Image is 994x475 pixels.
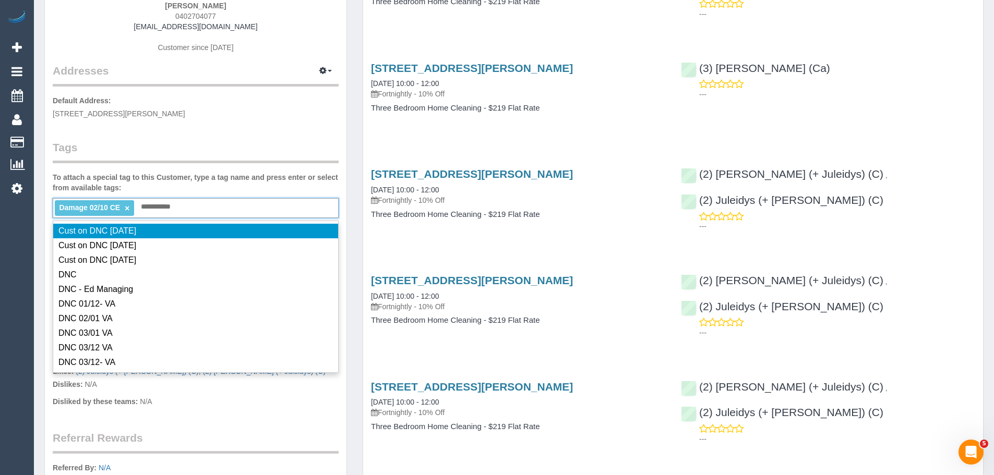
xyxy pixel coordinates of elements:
label: Referred By: [53,462,97,473]
p: Fortnightly - 10% Off [371,195,665,205]
a: [STREET_ADDRESS][PERSON_NAME] [371,274,573,286]
p: --- [699,327,975,338]
span: DNC [58,270,77,279]
p: Fortnightly - 10% Off [371,407,665,418]
a: [STREET_ADDRESS][PERSON_NAME] [371,168,573,180]
a: (2) [PERSON_NAME] (+ Juleidys) (C) [681,274,883,286]
a: (2) [PERSON_NAME] (+ Juleidys) (C) [681,168,883,180]
h4: Three Bedroom Home Cleaning - $219 Flat Rate [371,422,665,431]
h4: Three Bedroom Home Cleaning - $219 Flat Rate [371,316,665,325]
p: --- [699,434,975,444]
span: Damage 02/10 CE [59,203,120,212]
span: Cust on DNC [DATE] [58,226,136,235]
a: N/A [99,464,111,472]
span: DNC 03/12- VA [58,358,115,367]
span: N/A [85,380,97,388]
h4: Three Bedroom Home Cleaning - $219 Flat Rate [371,210,665,219]
a: [STREET_ADDRESS][PERSON_NAME] [371,381,573,393]
iframe: Intercom live chat [959,440,984,465]
a: (2) Juleidys (+ [PERSON_NAME]) (C) [681,194,883,206]
span: Customer since [DATE] [158,43,233,52]
p: --- [699,9,975,19]
p: --- [699,221,975,232]
a: (3) [PERSON_NAME] (Ca) [681,62,830,74]
a: [DATE] 10:00 - 12:00 [371,79,439,88]
span: Cust on DNC [DATE] [58,255,136,264]
a: × [125,204,129,213]
span: , [885,384,888,392]
span: [STREET_ADDRESS][PERSON_NAME] [53,109,185,118]
span: 0402704077 [175,12,216,20]
h4: Three Bedroom Home Cleaning - $219 Flat Rate [371,104,665,113]
strong: [PERSON_NAME] [165,2,226,10]
span: DNC 03/01 VA [58,328,113,337]
span: DNC - Ed Managing [58,285,133,294]
a: (2) [PERSON_NAME] (+ Juleidys) (C) [202,367,325,375]
span: N/A [140,397,152,406]
legend: Referral Rewards [53,430,339,454]
a: [DATE] 10:00 - 12:00 [371,292,439,300]
p: Fortnightly - 10% Off [371,301,665,312]
p: Fortnightly - 10% Off [371,89,665,99]
a: [EMAIL_ADDRESS][DOMAIN_NAME] [134,22,257,31]
a: (2) Juleidys (+ [PERSON_NAME]) (C) [681,300,883,312]
img: Automaid Logo [6,10,27,25]
label: To attach a special tag to this Customer, type a tag name and press enter or select from availabl... [53,172,339,193]
a: (2) Juleidys (+ [PERSON_NAME]) (C) [681,406,883,418]
legend: Tags [53,140,339,163]
span: , [885,171,888,179]
a: [DATE] 10:00 - 12:00 [371,398,439,406]
span: DNC 01/12- VA [58,299,115,308]
span: DNC 03/12 VA [58,343,113,352]
span: , [885,277,888,286]
label: Dislikes: [53,379,83,389]
span: , [76,367,200,375]
span: DNC 02/01 VA [58,314,113,323]
p: --- [699,89,975,100]
a: [DATE] 10:00 - 12:00 [371,186,439,194]
a: [STREET_ADDRESS][PERSON_NAME] [371,62,573,74]
span: Cust on DNC [DATE] [58,241,136,250]
a: (2) Juleidys (+ [PERSON_NAME]) (C) [76,367,198,375]
label: Disliked by these teams: [53,396,138,407]
span: 5 [980,440,988,448]
label: Default Address: [53,95,111,106]
a: (2) [PERSON_NAME] (+ Juleidys) (C) [681,381,883,393]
